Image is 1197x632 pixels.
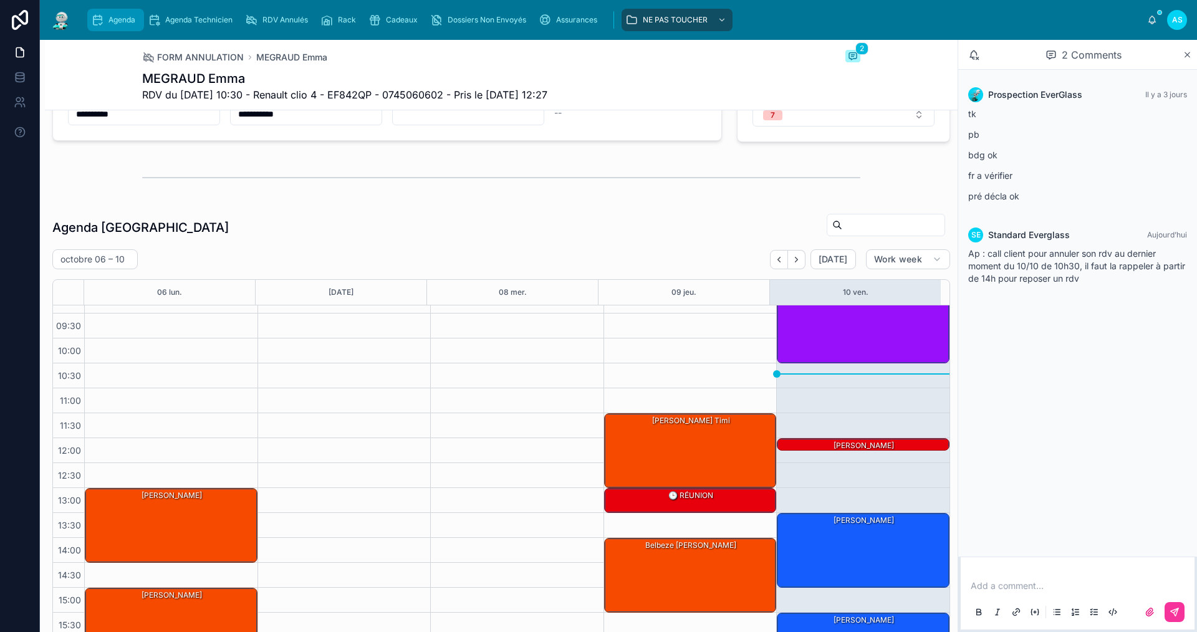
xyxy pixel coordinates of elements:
[671,280,696,305] button: 09 jeu.
[1062,47,1122,62] span: 2 Comments
[643,15,708,25] span: NE PAS TOUCHER
[142,87,547,102] span: RDV du [DATE] 10:30 - Renault clio 4 - EF842QP - 0745060602 - Pris le [DATE] 12:27
[55,345,84,356] span: 10:00
[968,169,1187,182] p: fr a vérifier
[87,9,144,31] a: Agenda
[971,230,981,240] span: SE
[157,51,244,64] span: FORM ANNULATION
[241,9,317,31] a: RDV Annulés
[622,9,733,31] a: NE PAS TOUCHER
[605,539,776,612] div: Belbeze [PERSON_NAME]
[855,42,868,55] span: 2
[55,570,84,580] span: 14:30
[55,520,84,530] span: 13:30
[55,445,84,456] span: 12:00
[607,415,776,426] div: [PERSON_NAME] Timi
[144,9,241,31] a: Agenda Technicien
[605,414,776,487] div: [PERSON_NAME] Timi
[448,15,526,25] span: Dossiers Non Envoyés
[1147,230,1187,239] span: Aujourd’hui
[1172,15,1183,25] span: AS
[52,219,229,236] h1: Agenda [GEOGRAPHIC_DATA]
[57,420,84,431] span: 11:30
[82,6,1147,34] div: scrollable content
[607,490,776,501] div: 🕒 RÉUNION
[50,10,72,30] img: App logo
[499,280,527,305] button: 08 mer.
[142,70,547,87] h1: MEGRAUD Emma
[607,540,776,551] div: Belbeze [PERSON_NAME]
[968,148,1187,161] p: bdg ok
[556,15,597,25] span: Assurances
[55,545,84,555] span: 14:00
[365,9,426,31] a: Cadeaux
[770,250,788,269] button: Back
[426,9,535,31] a: Dossiers Non Envoyés
[777,289,949,363] div: [PERSON_NAME]
[819,254,848,265] span: [DATE]
[845,50,860,65] button: 2
[386,15,418,25] span: Cadeaux
[988,229,1070,241] span: Standard Everglass
[788,250,805,269] button: Next
[968,248,1185,284] span: Ap : call client pour annuler son rdv au dernier moment du 10/10 de 10h30, il faut la rappeler à ...
[554,107,562,119] span: --
[55,620,84,630] span: 15:30
[85,489,257,562] div: [PERSON_NAME]
[329,280,353,305] button: [DATE]
[338,15,356,25] span: Rack
[605,489,776,512] div: 🕒 RÉUNION
[60,253,125,266] h2: octobre 06 – 10
[968,128,1187,141] p: pb
[988,89,1082,101] span: Prospection EverGlass
[779,615,948,626] div: [PERSON_NAME]
[752,103,935,127] button: Select Button
[535,9,606,31] a: Assurances
[777,514,949,587] div: [PERSON_NAME]
[55,470,84,481] span: 12:30
[874,254,922,265] span: Work week
[779,515,948,526] div: [PERSON_NAME]
[108,15,135,25] span: Agenda
[55,595,84,605] span: 15:00
[810,249,856,269] button: [DATE]
[262,15,308,25] span: RDV Annulés
[777,439,949,451] div: [PERSON_NAME]
[55,370,84,381] span: 10:30
[87,490,256,501] div: [PERSON_NAME]
[87,590,256,601] div: [PERSON_NAME]
[779,440,948,451] div: [PERSON_NAME]
[53,295,84,306] span: 09:00
[256,51,327,64] a: MEGRAUD Emma
[165,15,233,25] span: Agenda Technicien
[866,249,950,269] button: Work week
[843,280,868,305] button: 10 ven.
[142,51,244,64] a: FORM ANNULATION
[968,189,1187,203] p: pré décla ok
[53,320,84,331] span: 09:30
[317,9,365,31] a: Rack
[968,107,1187,120] p: tk
[771,110,775,120] div: 7
[1145,90,1187,99] span: Il y a 3 jours
[157,280,182,305] button: 06 lun.
[57,395,84,406] span: 11:00
[55,495,84,505] span: 13:00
